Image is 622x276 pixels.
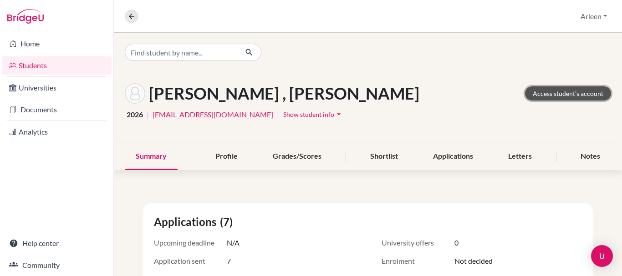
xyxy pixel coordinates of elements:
[125,83,145,104] img: MELINA MARTE PEÑA 's avatar
[147,109,149,120] span: |
[220,214,236,230] span: (7)
[154,237,227,248] span: Upcoming deadline
[570,143,611,170] div: Notes
[283,107,344,121] button: Show student infoarrow_drop_down
[525,86,611,100] a: Access student's account
[154,214,220,230] span: Applications
[153,109,273,120] a: [EMAIL_ADDRESS][DOMAIN_NAME]
[227,256,231,266] span: 7
[2,35,112,53] a: Home
[422,143,484,170] div: Applications
[2,56,112,75] a: Students
[204,143,249,170] div: Profile
[2,79,112,97] a: Universities
[149,84,419,103] h1: [PERSON_NAME] , [PERSON_NAME]
[497,143,543,170] div: Letters
[591,245,613,267] div: Open Intercom Messenger
[283,110,334,118] span: Show student info
[227,237,240,248] span: N/A
[359,143,409,170] div: Shortlist
[262,143,332,170] div: Grades/Scores
[125,143,178,170] div: Summary
[2,123,112,141] a: Analytics
[277,109,279,120] span: |
[454,237,459,248] span: 0
[382,256,454,266] span: Enrolment
[2,256,112,274] a: Community
[2,234,112,252] a: Help center
[125,44,238,61] input: Find student by name...
[7,9,44,24] img: Bridge-U
[127,109,143,120] span: 2026
[154,256,227,266] span: Application sent
[454,256,493,266] span: Not decided
[334,110,343,119] i: arrow_drop_down
[576,8,611,25] button: Arleen
[2,100,112,119] a: Documents
[382,237,454,248] span: University offers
